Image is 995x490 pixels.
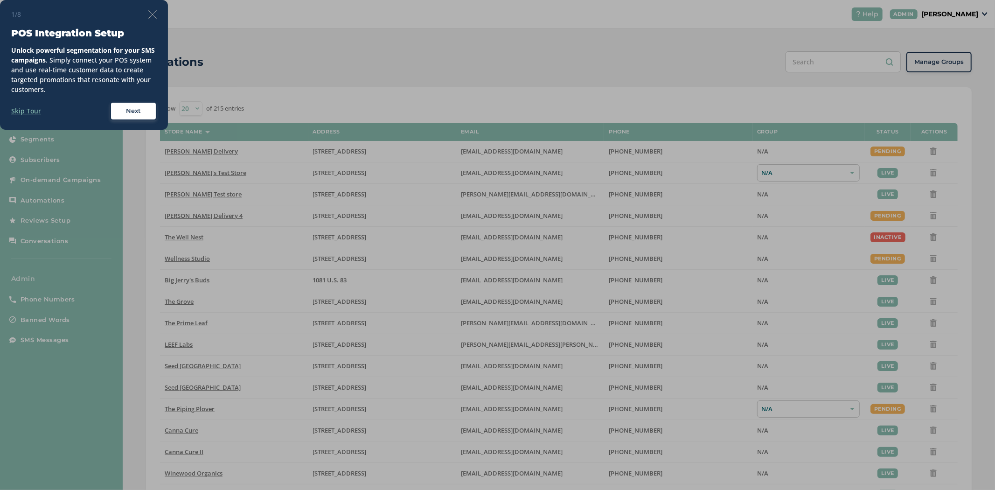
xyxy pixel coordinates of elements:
[110,102,157,120] button: Next
[11,45,157,94] div: . Simply connect your POS system and use real-time customer data to create targeted promotions th...
[148,10,157,19] img: icon-close-thin-accent-606ae9a3.svg
[11,106,41,116] label: Skip Tour
[126,106,141,116] span: Next
[11,9,21,19] span: 1/8
[11,46,155,64] strong: Unlock powerful segmentation for your SMS campaigns
[948,445,995,490] iframe: Chat Widget
[11,27,157,40] h3: POS Integration Setup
